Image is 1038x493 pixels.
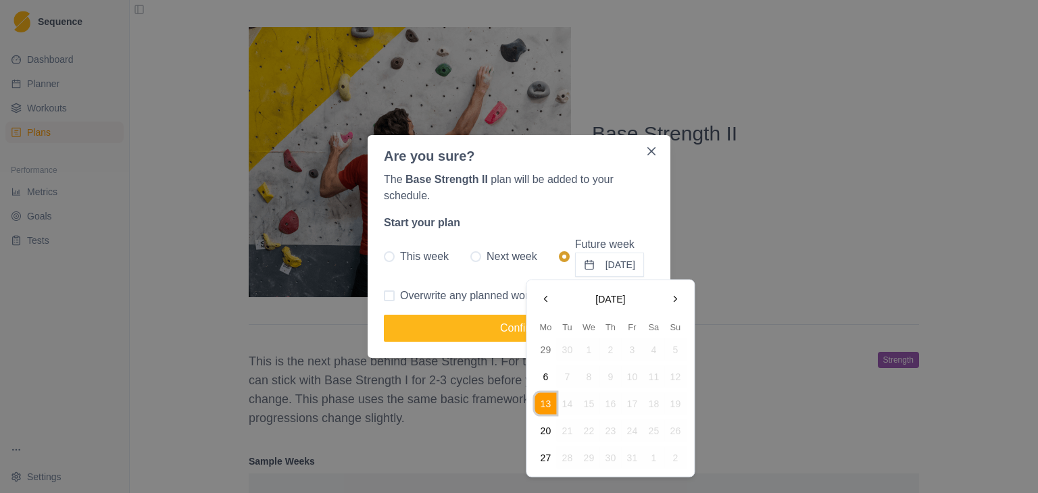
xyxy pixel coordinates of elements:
th: Friday [621,321,643,334]
button: Monday, October 20th, 2025 [535,420,556,442]
button: Go to the Previous Month [535,288,556,310]
p: Start your plan [384,215,654,231]
span: Overwrite any planned workouts [400,288,555,304]
p: Future week [575,236,644,253]
button: Future week [575,253,644,277]
button: Close [641,140,662,162]
span: This week [400,249,449,265]
p: Base Strength II [405,174,488,185]
th: Thursday [599,321,621,334]
th: Wednesday [578,321,599,334]
button: Confirm [384,315,654,342]
button: Go to the Next Month [664,288,686,310]
header: Are you sure? [368,135,670,166]
th: Saturday [643,321,664,334]
span: Next week [487,249,537,265]
div: The plan will be added to your schedule. [368,166,670,358]
table: October 2025 [535,321,686,469]
button: Monday, October 27th, 2025 [535,447,556,469]
th: Monday [535,321,556,334]
th: Sunday [664,321,686,334]
button: Monday, October 6th, 2025 [535,366,556,388]
button: Monday, October 13th, 2025, selected [535,393,556,415]
th: Tuesday [556,321,578,334]
button: Monday, September 29th, 2025 [535,339,556,361]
